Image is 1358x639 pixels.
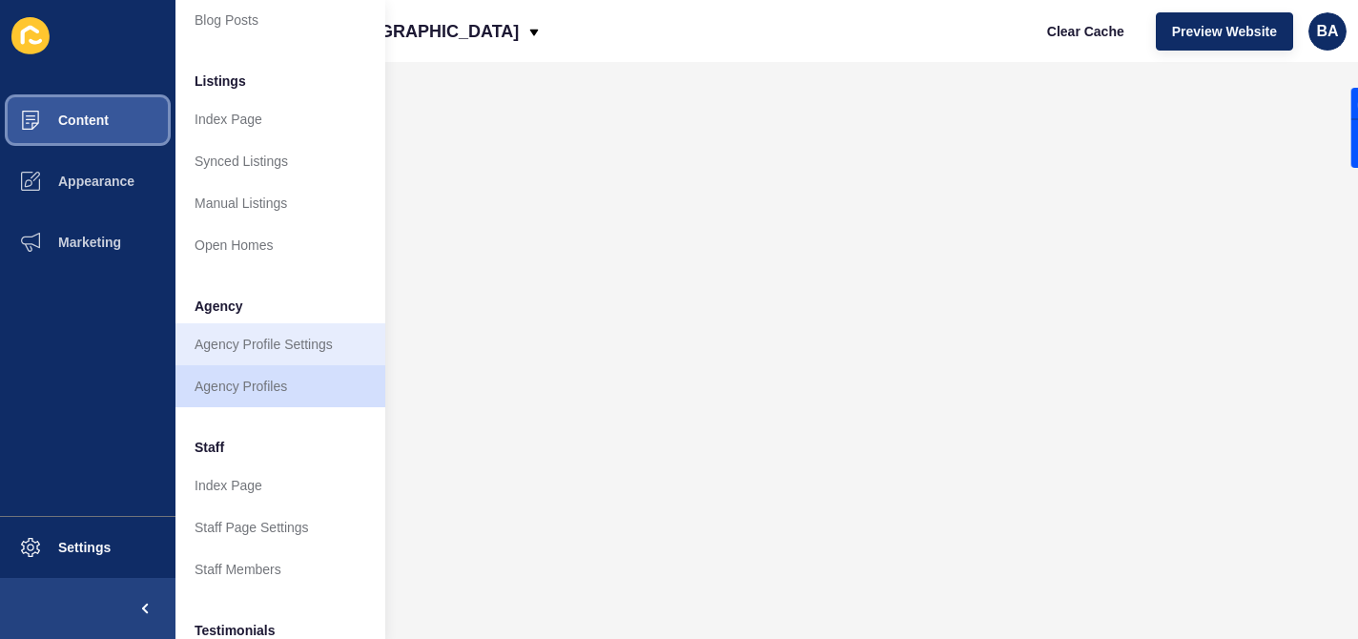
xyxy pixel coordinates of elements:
[175,140,385,182] a: Synced Listings
[1172,22,1277,41] span: Preview Website
[195,438,224,457] span: Staff
[175,323,385,365] a: Agency Profile Settings
[1047,22,1124,41] span: Clear Cache
[175,506,385,548] a: Staff Page Settings
[195,297,243,316] span: Agency
[175,548,385,590] a: Staff Members
[175,365,385,407] a: Agency Profiles
[1156,12,1293,51] button: Preview Website
[1031,12,1141,51] button: Clear Cache
[1316,22,1338,41] span: BA
[175,182,385,224] a: Manual Listings
[175,464,385,506] a: Index Page
[195,72,246,91] span: Listings
[175,224,385,266] a: Open Homes
[175,98,385,140] a: Index Page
